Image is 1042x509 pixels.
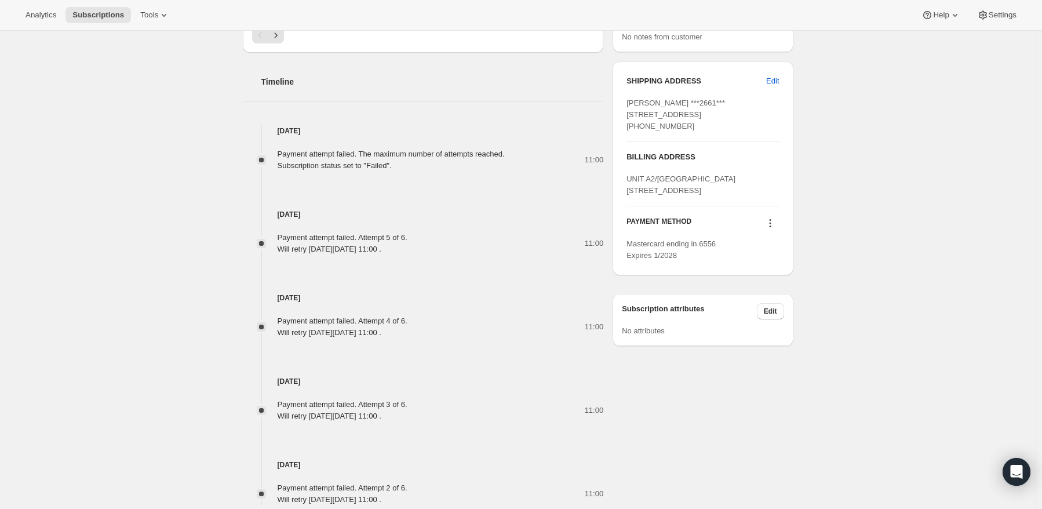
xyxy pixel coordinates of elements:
button: Tools [133,7,177,23]
span: No notes from customer [622,32,702,41]
span: 11:00 [585,321,604,333]
button: Edit [757,303,784,319]
h4: [DATE] [243,292,604,304]
span: 11:00 [585,405,604,416]
button: Help [915,7,967,23]
h3: SHIPPING ADDRESS [626,75,766,87]
span: No attributes [622,326,665,335]
button: Settings [970,7,1023,23]
div: Open Intercom Messenger [1003,458,1030,486]
h4: [DATE] [243,376,604,387]
span: 11:00 [585,238,604,249]
button: Subscriptions [65,7,131,23]
button: Next [268,27,284,43]
span: 11:00 [585,154,604,166]
div: Payment attempt failed. Attempt 4 of 6. Will retry [DATE][DATE] 11:00 . [278,315,407,339]
h4: [DATE] [243,125,604,137]
button: Edit [759,72,786,90]
div: Payment attempt failed. Attempt 5 of 6. Will retry [DATE][DATE] 11:00 . [278,232,407,255]
span: Tools [140,10,158,20]
div: Payment attempt failed. Attempt 2 of 6. Will retry [DATE][DATE] 11:00 . [278,482,407,506]
h3: BILLING ADDRESS [626,151,779,163]
span: Edit [764,307,777,316]
span: UNIT A2/[GEOGRAPHIC_DATA] [STREET_ADDRESS] [626,174,735,195]
span: Help [933,10,949,20]
h4: [DATE] [243,209,604,220]
h3: Subscription attributes [622,303,757,319]
h4: [DATE] [243,459,604,471]
div: Payment attempt failed. The maximum number of attempts reached. Subscription status set to "Failed". [278,148,505,172]
span: [PERSON_NAME] ***2661*** [STREET_ADDRESS] [PHONE_NUMBER] [626,99,725,130]
span: Edit [766,75,779,87]
h2: Timeline [261,76,604,88]
span: Mastercard ending in 6556 Expires 1/2028 [626,239,716,260]
span: 11:00 [585,488,604,500]
h3: PAYMENT METHOD [626,217,691,232]
button: Analytics [19,7,63,23]
div: Payment attempt failed. Attempt 3 of 6. Will retry [DATE][DATE] 11:00 . [278,399,407,422]
nav: Pagination [252,27,595,43]
span: Subscriptions [72,10,124,20]
span: Analytics [25,10,56,20]
span: Settings [989,10,1017,20]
